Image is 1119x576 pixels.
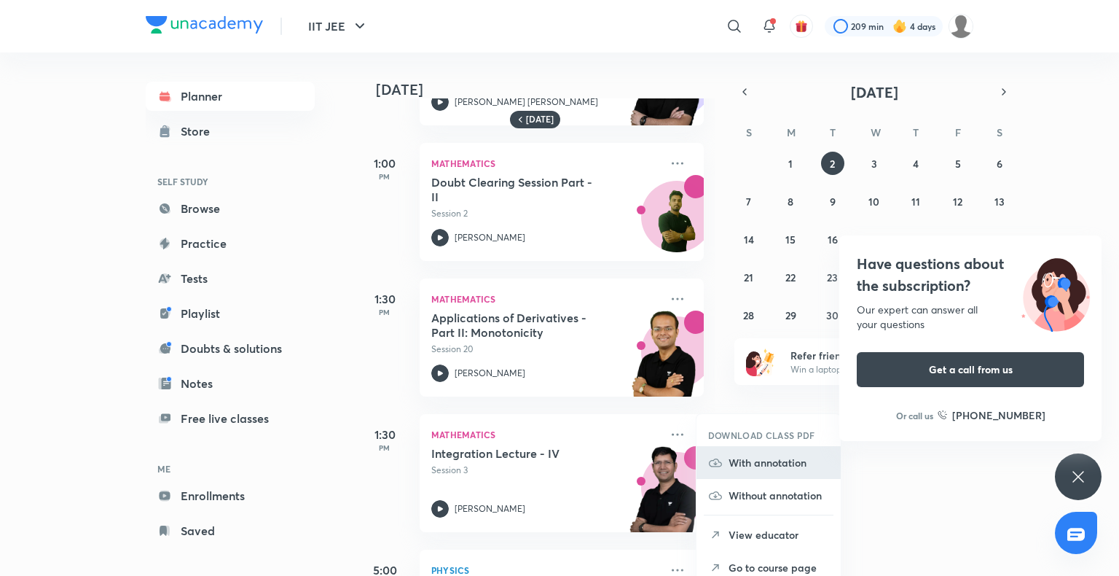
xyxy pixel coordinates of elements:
[779,190,802,213] button: September 8, 2025
[376,81,718,98] h4: [DATE]
[729,527,829,542] p: View educator
[356,290,414,308] h5: 1:30
[955,157,961,171] abbr: September 5, 2025
[431,290,660,308] p: Mathematics
[821,152,844,175] button: September 2, 2025
[795,20,808,33] img: avatar
[743,308,754,322] abbr: September 28, 2025
[431,446,613,461] h5: Integration Lecture - IV
[737,227,761,251] button: September 14, 2025
[787,125,796,139] abbr: Monday
[146,82,315,111] a: Planner
[785,233,796,246] abbr: September 15, 2025
[896,409,933,422] p: Or call us
[779,152,802,175] button: September 1, 2025
[788,157,793,171] abbr: September 1, 2025
[746,195,751,209] abbr: September 7, 2025
[624,311,704,411] img: unacademy
[857,253,1084,297] h4: Have questions about the subscription?
[949,14,973,39] img: SANJU TALUKDAR
[869,233,879,246] abbr: September 17, 2025
[356,443,414,452] p: PM
[821,227,844,251] button: September 16, 2025
[146,516,315,545] a: Saved
[455,502,525,515] p: [PERSON_NAME]
[431,175,613,204] h5: Doubt Clearing Session Part - II
[744,233,754,246] abbr: September 14, 2025
[904,190,927,213] button: September 11, 2025
[946,227,970,251] button: September 19, 2025
[737,265,761,289] button: September 21, 2025
[746,125,752,139] abbr: Sunday
[911,233,921,246] abbr: September 18, 2025
[1010,253,1102,332] img: ttu_illustration_new.svg
[356,172,414,181] p: PM
[779,227,802,251] button: September 15, 2025
[146,456,315,481] h6: ME
[827,271,838,284] abbr: September 23, 2025
[729,488,829,503] p: Without annotation
[904,152,927,175] button: September 4, 2025
[737,303,761,327] button: September 28, 2025
[356,426,414,443] h5: 1:30
[455,367,525,380] p: [PERSON_NAME]
[744,271,753,284] abbr: September 21, 2025
[952,408,1045,423] h6: [PHONE_NUMBER]
[146,16,263,34] img: Company Logo
[779,265,802,289] button: September 22, 2025
[746,347,775,376] img: referral
[946,190,970,213] button: September 12, 2025
[871,157,877,171] abbr: September 3, 2025
[146,299,315,328] a: Playlist
[146,481,315,510] a: Enrollments
[826,308,839,322] abbr: September 30, 2025
[785,271,796,284] abbr: September 22, 2025
[946,152,970,175] button: September 5, 2025
[181,122,219,140] div: Store
[708,429,815,442] h6: DOWNLOAD CLASS PDF
[953,195,962,209] abbr: September 12, 2025
[913,125,919,139] abbr: Thursday
[642,189,712,259] img: Avatar
[779,303,802,327] button: September 29, 2025
[788,195,793,209] abbr: September 8, 2025
[911,195,920,209] abbr: September 11, 2025
[863,227,886,251] button: September 17, 2025
[146,229,315,258] a: Practice
[857,352,1084,387] button: Get a call from us
[994,195,1005,209] abbr: September 13, 2025
[624,446,704,547] img: unacademy
[146,369,315,398] a: Notes
[431,155,660,172] p: Mathematics
[955,125,961,139] abbr: Friday
[755,82,994,102] button: [DATE]
[938,408,1045,423] a: [PHONE_NUMBER]
[790,348,970,363] h6: Refer friends
[146,169,315,194] h6: SELF STUDY
[729,455,829,470] p: With annotation
[994,233,1005,246] abbr: September 20, 2025
[997,157,1002,171] abbr: September 6, 2025
[146,117,315,146] a: Store
[785,308,796,322] abbr: September 29, 2025
[729,560,829,575] p: Go to course page
[904,227,927,251] button: September 18, 2025
[863,152,886,175] button: September 3, 2025
[857,303,1084,332] div: Our expert can answer all your questions
[790,363,970,376] p: Win a laptop, vouchers & more
[913,157,919,171] abbr: September 4, 2025
[868,195,879,209] abbr: September 10, 2025
[299,12,377,41] button: IIT JEE
[146,264,315,293] a: Tests
[821,265,844,289] button: September 23, 2025
[431,343,660,356] p: Session 20
[988,190,1011,213] button: September 13, 2025
[953,233,963,246] abbr: September 19, 2025
[146,16,263,37] a: Company Logo
[988,152,1011,175] button: September 6, 2025
[431,426,660,443] p: Mathematics
[821,303,844,327] button: September 30, 2025
[871,125,881,139] abbr: Wednesday
[526,114,554,125] h6: [DATE]
[146,334,315,363] a: Doubts & solutions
